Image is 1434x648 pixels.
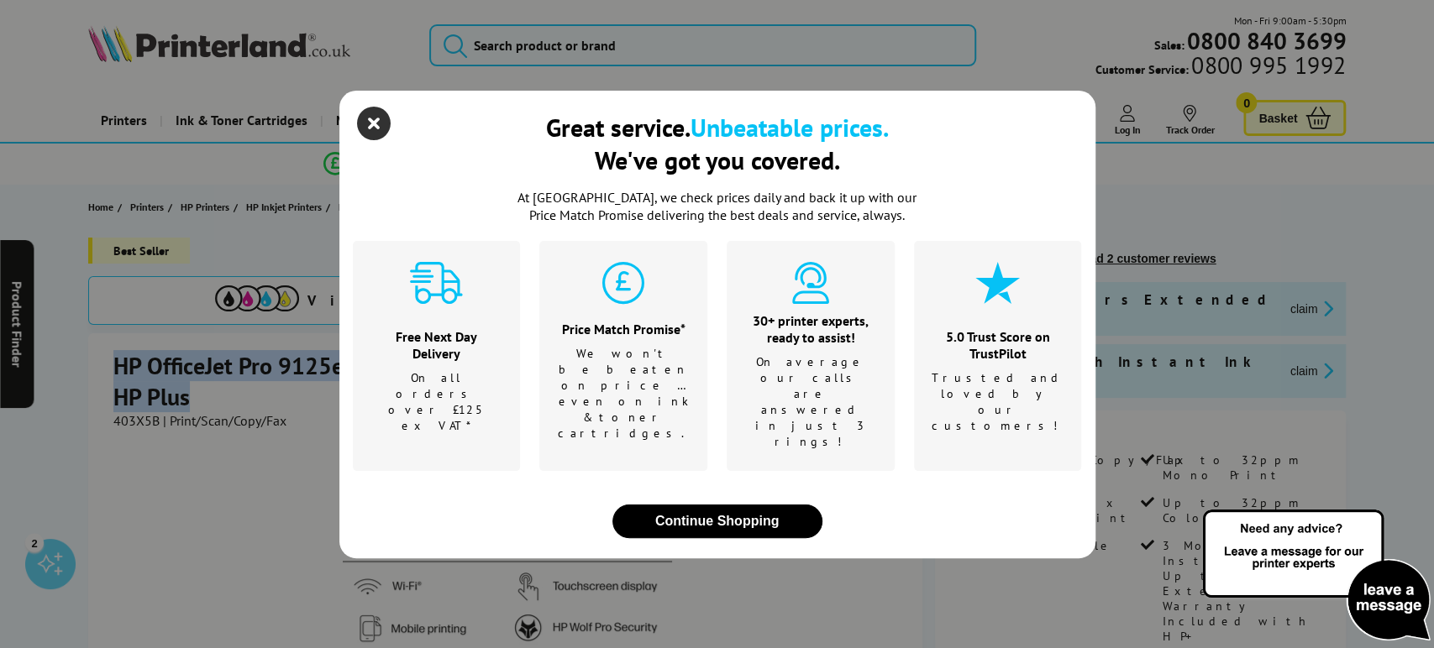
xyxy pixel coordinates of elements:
div: Free Next Day Delivery [374,328,500,362]
p: We won't be beaten on price …even on ink & toner cartridges. [558,346,689,442]
button: close modal [612,504,822,538]
img: Open Live Chat window [1199,507,1434,645]
div: Great service. We've got you covered. [546,111,889,176]
button: close modal [361,111,386,136]
div: 30+ printer experts, ready to assist! [748,312,874,346]
p: Trusted and loved by our customers! [932,370,1064,434]
div: Price Match Promise* [558,321,689,337]
div: 5.0 Trust Score on TrustPilot [932,328,1064,362]
p: At [GEOGRAPHIC_DATA], we check prices daily and back it up with our Price Match Promise deliverin... [507,189,927,224]
p: On average our calls are answered in just 3 rings! [748,354,874,450]
b: Unbeatable prices. [691,111,889,144]
p: On all orders over £125 ex VAT* [374,370,500,434]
